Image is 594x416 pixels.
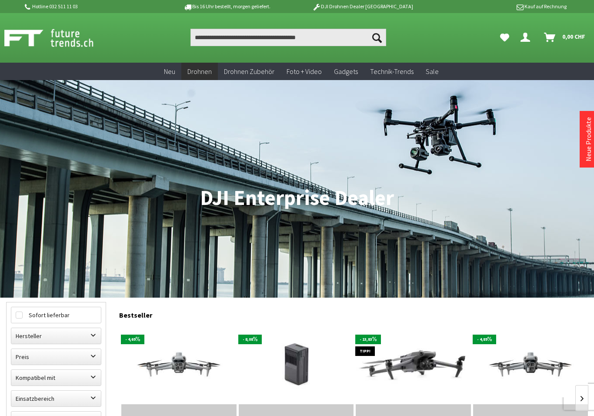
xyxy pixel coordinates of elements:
p: Hotline 032 511 11 03 [23,1,159,12]
p: Kauf auf Rechnung [430,1,566,12]
a: Gadgets [328,63,364,81]
img: DJI Matrice 4E [473,333,588,398]
button: Suchen [368,29,386,46]
h1: DJI Enterprise Dealer [6,187,588,209]
span: Drohnen Zubehör [224,67,274,76]
div: Bestseller [119,302,588,324]
a: Drohnen [181,63,218,81]
img: DJI Matrice 4T [121,333,236,398]
label: Hersteller [11,328,101,344]
a: Neu [158,63,181,81]
span: Sale [426,67,439,76]
label: Sofort lieferbar [11,307,101,323]
span: 0,00 CHF [562,30,585,44]
a: Drohnen Zubehör [218,63,280,81]
a: Meine Favoriten [496,29,514,46]
span: Neu [164,67,175,76]
img: DJI Enterprise Matrice 350 Akku TB65 [247,326,345,404]
img: Shop Futuretrends - zur Startseite wechseln [4,27,113,49]
span: Drohnen [187,67,212,76]
span: Foto + Video [287,67,322,76]
a: Technik-Trends [364,63,420,81]
label: Kompatibel mit [11,370,101,386]
label: Einsatzbereich [11,391,101,406]
p: DJI Drohnen Dealer [GEOGRAPHIC_DATA] [295,1,430,12]
a: Neue Produkte [584,117,593,161]
p: Bis 16 Uhr bestellt, morgen geliefert. [159,1,294,12]
a: Warenkorb [541,29,590,46]
a: Sale [420,63,445,81]
a: Foto + Video [280,63,328,81]
a: Dein Konto [517,29,537,46]
span: Gadgets [334,67,358,76]
input: Produkt, Marke, Kategorie, EAN, Artikelnummer… [190,29,386,46]
span: Technik-Trends [370,67,414,76]
label: Preis [11,349,101,365]
img: DJI Mavic 3 Enterprise Thermal M3T EU/C2 [356,329,471,401]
